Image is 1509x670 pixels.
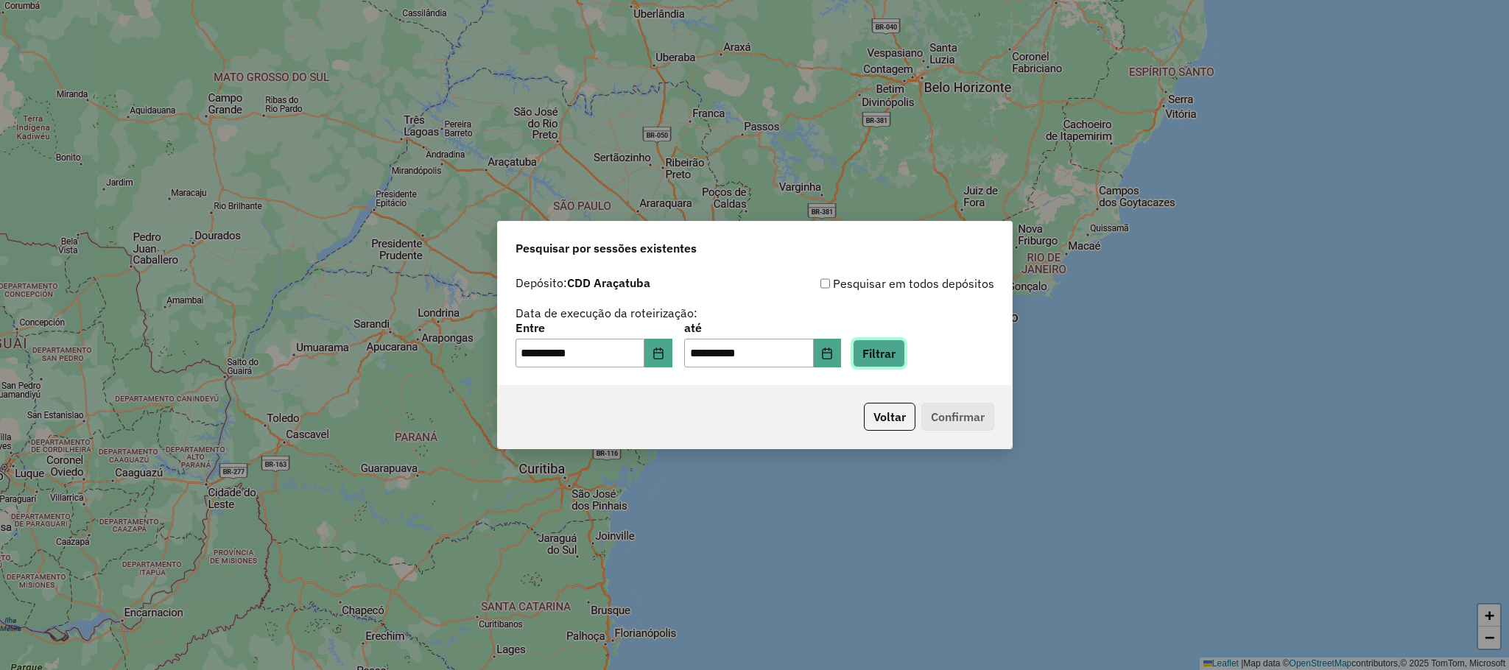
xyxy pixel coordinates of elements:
button: Filtrar [853,339,905,367]
button: Choose Date [644,339,672,368]
label: Entre [516,319,672,336]
button: Choose Date [814,339,842,368]
span: Pesquisar por sessões existentes [516,239,697,257]
div: Pesquisar em todos depósitos [755,275,994,292]
strong: CDD Araçatuba [567,275,650,290]
label: Depósito: [516,274,650,292]
button: Voltar [864,403,915,431]
label: até [684,319,841,336]
label: Data de execução da roteirização: [516,304,697,322]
